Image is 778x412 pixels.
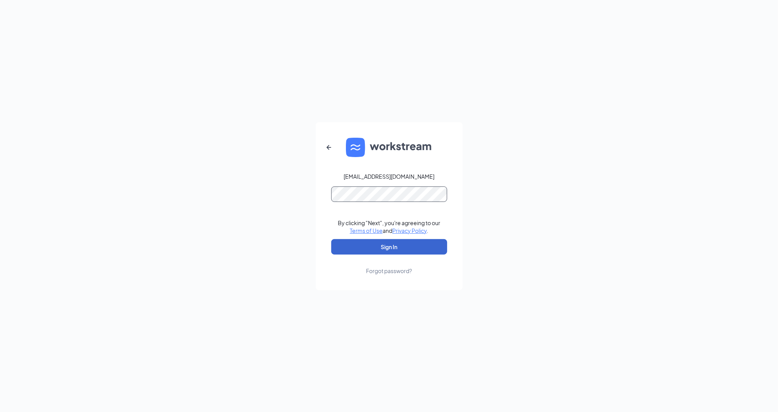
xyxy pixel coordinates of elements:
div: [EMAIL_ADDRESS][DOMAIN_NAME] [344,173,434,180]
img: WS logo and Workstream text [346,138,432,157]
div: Forgot password? [366,267,412,275]
button: Sign In [331,239,447,255]
a: Privacy Policy [392,227,427,234]
a: Terms of Use [350,227,383,234]
button: ArrowLeftNew [320,138,338,157]
a: Forgot password? [366,255,412,275]
svg: ArrowLeftNew [324,143,334,152]
div: By clicking "Next", you're agreeing to our and . [338,219,440,234]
